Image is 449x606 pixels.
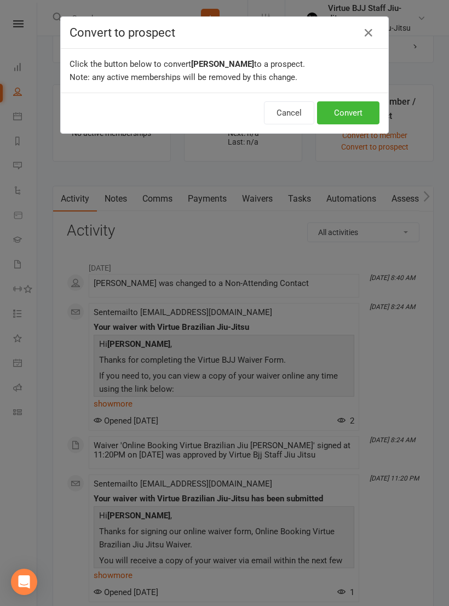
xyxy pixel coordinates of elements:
div: Open Intercom Messenger [11,569,37,595]
button: Close [360,24,377,42]
button: Cancel [264,101,314,124]
button: Convert [317,101,379,124]
div: Click the button below to convert to a prospect. Note: any active memberships will be removed by ... [61,49,388,93]
h4: Convert to prospect [70,26,379,39]
b: [PERSON_NAME] [191,59,254,69]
